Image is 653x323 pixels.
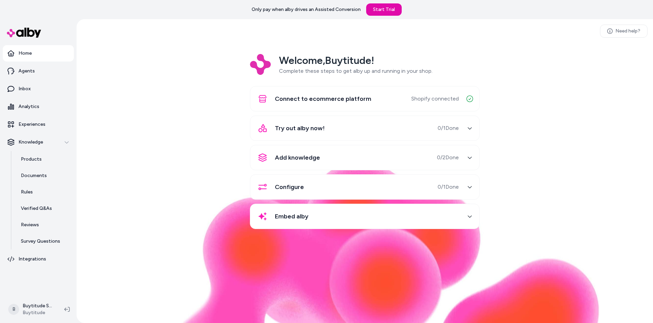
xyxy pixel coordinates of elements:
a: Start Trial [366,3,402,16]
p: Verified Q&As [21,205,52,212]
button: Configure0/1Done [254,179,475,195]
a: Analytics [3,98,74,115]
span: 0 / 2 Done [437,153,459,162]
p: Knowledge [18,139,43,146]
a: Inbox [3,81,74,97]
span: Try out alby now! [275,123,325,133]
a: Integrations [3,251,74,267]
a: Reviews [14,217,74,233]
img: Logo [250,54,271,75]
a: Rules [14,184,74,200]
a: Verified Q&As [14,200,74,217]
span: Complete these steps to get alby up and running in your shop. [279,68,432,74]
p: Survey Questions [21,238,60,245]
span: Shopify connected [411,95,459,103]
span: Add knowledge [275,153,320,162]
button: Add knowledge0/2Done [254,149,475,166]
a: Products [14,151,74,167]
a: Need help? [600,25,648,38]
a: Experiences [3,116,74,133]
a: Agents [3,63,74,79]
span: Connect to ecommerce platform [275,94,371,104]
span: Embed alby [275,212,308,221]
button: Embed alby [254,208,475,225]
span: B [8,304,19,315]
button: Connect to ecommerce platformShopify connected [254,91,475,107]
img: alby Bubble [130,160,600,323]
p: Integrations [18,256,46,263]
img: alby Logo [7,28,41,38]
p: Products [21,156,42,163]
p: Documents [21,172,47,179]
a: Survey Questions [14,233,74,250]
a: Documents [14,167,74,184]
p: Buytitude Shopify [23,302,53,309]
p: Only pay when alby drives an Assisted Conversion [252,6,361,13]
p: Experiences [18,121,45,128]
p: Reviews [21,221,39,228]
span: Buytitude [23,309,53,316]
p: Inbox [18,85,31,92]
p: Agents [18,68,35,75]
a: Home [3,45,74,62]
p: Analytics [18,103,39,110]
button: BBuytitude ShopifyBuytitude [4,298,59,320]
span: 0 / 1 Done [438,183,459,191]
h2: Welcome, Buytitude ! [279,54,432,67]
button: Knowledge [3,134,74,150]
span: 0 / 1 Done [438,124,459,132]
button: Try out alby now!0/1Done [254,120,475,136]
p: Home [18,50,32,57]
span: Configure [275,182,304,192]
p: Rules [21,189,33,196]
